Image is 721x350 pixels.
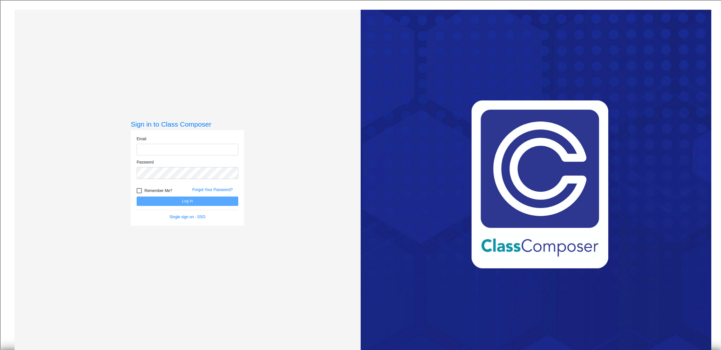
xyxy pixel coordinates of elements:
[137,159,154,165] label: Password
[169,215,205,219] a: Single sign on - SSO
[144,187,172,195] span: Remember Me?
[137,197,238,206] button: Log In
[137,136,146,142] label: Email
[192,187,233,192] a: Forgot Your Password?
[131,120,244,128] h3: Sign in to Class Composer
